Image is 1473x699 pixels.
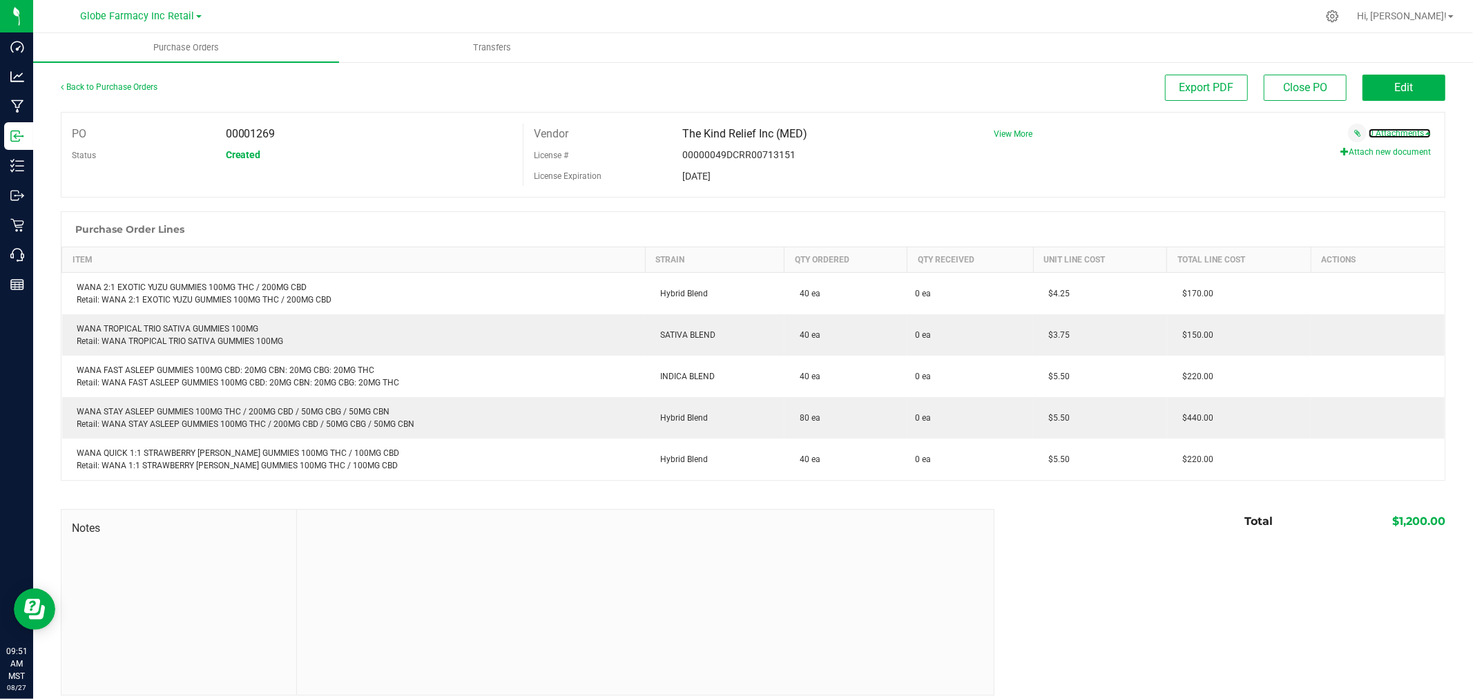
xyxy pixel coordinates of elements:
[339,33,645,62] a: Transfers
[1175,289,1213,298] span: $170.00
[72,520,286,537] span: Notes
[793,413,820,423] span: 80 ea
[14,588,55,630] iframe: Resource center
[653,413,708,423] span: Hybrid Blend
[916,453,932,466] span: 0 ea
[1357,10,1447,21] span: Hi, [PERSON_NAME]!
[653,372,715,381] span: INDICA BLEND
[10,70,24,84] inline-svg: Analytics
[1392,515,1445,528] span: $1,200.00
[10,40,24,54] inline-svg: Dashboard
[81,10,195,22] span: Globe Farmacy Inc Retail
[534,124,568,144] label: Vendor
[61,82,157,92] a: Back to Purchase Orders
[1041,289,1070,298] span: $4.25
[682,149,796,160] span: 00000049DCRR00713151
[793,289,820,298] span: 40 ea
[793,330,820,340] span: 40 ea
[916,329,932,341] span: 0 ea
[1175,413,1213,423] span: $440.00
[70,447,637,472] div: WANA QUICK 1:1 STRAWBERRY [PERSON_NAME] GUMMIES 100MG THC / 100MG CBD Retail: WANA 1:1 STRAWBERRY...
[1175,330,1213,340] span: $150.00
[1369,128,1431,138] a: 0 Attachments
[682,127,807,140] span: The Kind Relief Inc (MED)
[784,247,907,273] th: Qty Ordered
[1363,75,1445,101] button: Edit
[1264,75,1347,101] button: Close PO
[70,323,637,347] div: WANA TROPICAL TRIO SATIVA GUMMIES 100MG Retail: WANA TROPICAL TRIO SATIVA GUMMIES 100MG
[645,247,784,273] th: Strain
[1340,146,1431,158] button: Attach new document
[70,405,637,430] div: WANA STAY ASLEEP GUMMIES 100MG THC / 200MG CBD / 50MG CBG / 50MG CBN Retail: WANA STAY ASLEEP GUM...
[226,149,261,160] span: Created
[72,124,86,144] label: PO
[10,218,24,232] inline-svg: Retail
[1348,124,1367,142] span: Attach a document
[1167,247,1311,273] th: Total Line Cost
[33,33,339,62] a: Purchase Orders
[907,247,1033,273] th: Qty Received
[1033,247,1167,273] th: Unit Line Cost
[10,189,24,202] inline-svg: Outbound
[1311,247,1445,273] th: Actions
[916,412,932,424] span: 0 ea
[534,170,601,182] label: License Expiration
[1041,413,1070,423] span: $5.50
[682,171,711,182] span: [DATE]
[1041,372,1070,381] span: $5.50
[1175,372,1213,381] span: $220.00
[1175,454,1213,464] span: $220.00
[793,454,820,464] span: 40 ea
[10,159,24,173] inline-svg: Inventory
[70,364,637,389] div: WANA FAST ASLEEP GUMMIES 100MG CBD: 20MG CBN: 20MG CBG: 20MG THC Retail: WANA FAST ASLEEP GUMMIES...
[6,682,27,693] p: 08/27
[10,248,24,262] inline-svg: Call Center
[1041,330,1070,340] span: $3.75
[62,247,646,273] th: Item
[226,127,276,140] span: 00001269
[653,330,715,340] span: SATIVA BLEND
[1041,454,1070,464] span: $5.50
[916,287,932,300] span: 0 ea
[135,41,238,54] span: Purchase Orders
[10,129,24,143] inline-svg: Inbound
[1244,515,1273,528] span: Total
[1324,10,1341,23] div: Manage settings
[10,99,24,113] inline-svg: Manufacturing
[916,370,932,383] span: 0 ea
[6,645,27,682] p: 09:51 AM MST
[72,145,96,166] label: Status
[1395,81,1414,94] span: Edit
[653,289,708,298] span: Hybrid Blend
[454,41,530,54] span: Transfers
[1283,81,1327,94] span: Close PO
[1165,75,1248,101] button: Export PDF
[70,281,637,306] div: WANA 2:1 EXOTIC YUZU GUMMIES 100MG THC / 200MG CBD Retail: WANA 2:1 EXOTIC YUZU GUMMIES 100MG THC...
[994,129,1032,139] a: View More
[1180,81,1234,94] span: Export PDF
[534,145,568,166] label: License #
[793,372,820,381] span: 40 ea
[653,454,708,464] span: Hybrid Blend
[10,278,24,291] inline-svg: Reports
[75,224,184,235] h1: Purchase Order Lines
